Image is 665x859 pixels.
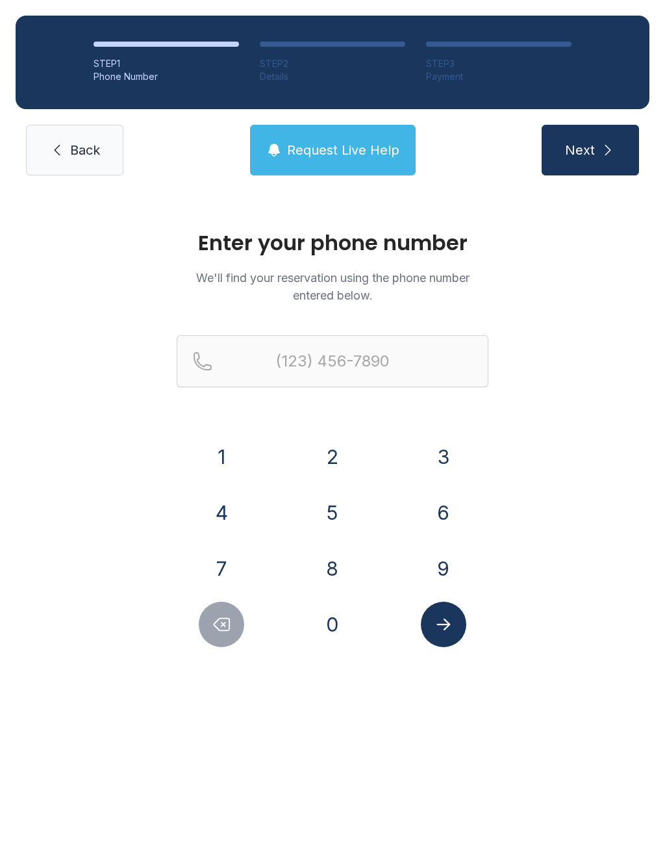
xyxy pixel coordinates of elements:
[421,434,466,480] button: 3
[565,141,595,159] span: Next
[199,434,244,480] button: 1
[426,57,571,70] div: STEP 3
[426,70,571,83] div: Payment
[199,546,244,591] button: 7
[310,602,355,647] button: 0
[199,490,244,535] button: 4
[94,57,239,70] div: STEP 1
[421,602,466,647] button: Submit lookup form
[260,57,405,70] div: STEP 2
[177,269,488,304] p: We'll find your reservation using the phone number entered below.
[421,490,466,535] button: 6
[70,141,100,159] span: Back
[177,335,488,387] input: Reservation phone number
[421,546,466,591] button: 9
[310,490,355,535] button: 5
[310,434,355,480] button: 2
[310,546,355,591] button: 8
[199,602,244,647] button: Delete number
[177,233,488,253] h1: Enter your phone number
[94,70,239,83] div: Phone Number
[260,70,405,83] div: Details
[287,141,399,159] span: Request Live Help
